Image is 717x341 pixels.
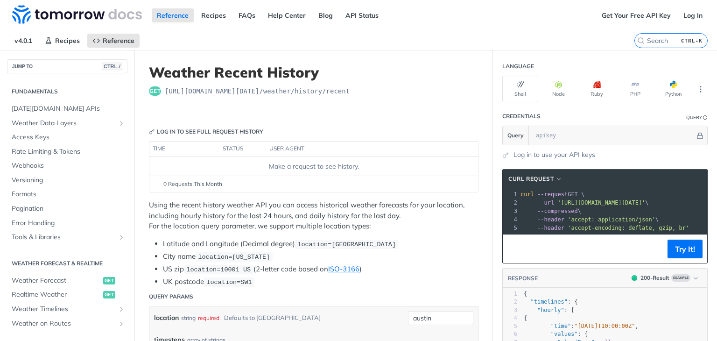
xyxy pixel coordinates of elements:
span: \ [520,199,649,206]
span: Reference [103,36,134,45]
div: string [181,311,196,325]
div: 3 [503,306,517,314]
div: 3 [503,207,519,215]
a: Blog [313,8,338,22]
label: location [154,311,179,325]
div: 1 [503,190,519,199]
button: Query [503,126,529,145]
span: \ [520,208,581,214]
li: City name [163,251,478,262]
button: Try It! [668,240,703,258]
a: Log In [678,8,708,22]
span: --url [537,199,554,206]
div: Log in to see full request history [149,128,263,136]
span: Error Handling [12,219,125,228]
span: Weather Forecast [12,276,101,285]
span: cURL Request [508,175,554,183]
a: FAQs [233,8,260,22]
button: PHP [617,76,653,102]
a: Weather Forecastget [7,274,127,288]
a: Pagination [7,202,127,216]
span: https://api.tomorrow.io/v4/weather/history/recent [165,86,350,96]
span: location=[GEOGRAPHIC_DATA] [297,241,396,248]
button: 200200-ResultExample [627,273,703,283]
button: More Languages [694,82,708,96]
a: Log in to use your API keys [513,150,595,160]
span: GET \ [520,191,584,198]
span: Versioning [12,176,125,185]
span: Weather Timelines [12,305,115,314]
th: time [149,142,219,156]
span: --compressed [537,208,578,214]
span: 0 Requests This Month [163,180,222,188]
span: Query [507,131,524,140]
span: --request [537,191,568,198]
a: Reference [152,8,194,22]
a: Formats [7,187,127,201]
span: Webhooks [12,161,125,170]
span: [DATE][DOMAIN_NAME] APIs [12,104,125,114]
span: Tools & Libraries [12,233,115,242]
a: Recipes [40,34,85,48]
span: get [103,277,115,284]
span: : [ [524,307,574,313]
div: Make a request to see history. [153,162,474,171]
div: 2 [503,199,519,207]
div: Query [686,114,702,121]
kbd: CTRL-K [679,36,705,45]
a: Recipes [196,8,231,22]
span: { [524,315,527,321]
span: Pagination [12,204,125,213]
span: Weather on Routes [12,319,115,328]
span: location=SW1 [206,279,252,286]
li: UK postcode [163,277,478,287]
button: Show subpages for Weather Data Layers [118,120,125,127]
span: location=[US_STATE] [198,254,270,261]
svg: Key [149,129,155,135]
button: RESPONSE [507,274,538,283]
div: Query Params [149,292,193,301]
span: 200 [632,275,637,281]
a: Realtime Weatherget [7,288,127,302]
li: US zip (2-letter code based on ) [163,264,478,275]
button: Python [655,76,691,102]
div: 2 [503,298,517,306]
span: : { [524,331,588,337]
span: Rate Limiting & Tokens [12,147,125,156]
i: Information [703,115,708,120]
th: status [219,142,266,156]
div: 5 [503,224,519,232]
span: { [524,291,527,297]
a: Get Your Free API Key [597,8,676,22]
span: "values" [551,331,578,337]
span: curl [520,191,534,198]
span: '[URL][DOMAIN_NAME][DATE]' [557,199,645,206]
span: "hourly" [537,307,564,313]
a: Versioning [7,173,127,187]
div: 200 - Result [640,274,669,282]
button: Shell [502,76,538,102]
span: v4.0.1 [9,34,37,48]
span: "[DATE]T10:00:00Z" [574,323,635,329]
a: Weather Data LayersShow subpages for Weather Data Layers [7,116,127,130]
span: 'accept: application/json' [568,216,655,223]
span: Realtime Weather [12,290,101,299]
span: Weather Data Layers [12,119,115,128]
div: 5 [503,322,517,330]
span: get [103,291,115,298]
th: user agent [266,142,459,156]
a: Weather on RoutesShow subpages for Weather on Routes [7,317,127,331]
span: --header [537,225,564,231]
span: "timelines" [530,298,567,305]
h1: Weather Recent History [149,64,478,81]
span: : , [524,323,639,329]
a: Error Handling [7,216,127,230]
div: Defaults to [GEOGRAPHIC_DATA] [224,311,321,325]
a: Reference [87,34,140,48]
svg: Search [637,37,645,44]
div: 6 [503,330,517,338]
li: Latitude and Longitude (Decimal degree) [163,239,478,249]
input: apikey [531,126,695,145]
a: ISO-3166 [328,264,359,273]
button: Hide [695,131,705,140]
